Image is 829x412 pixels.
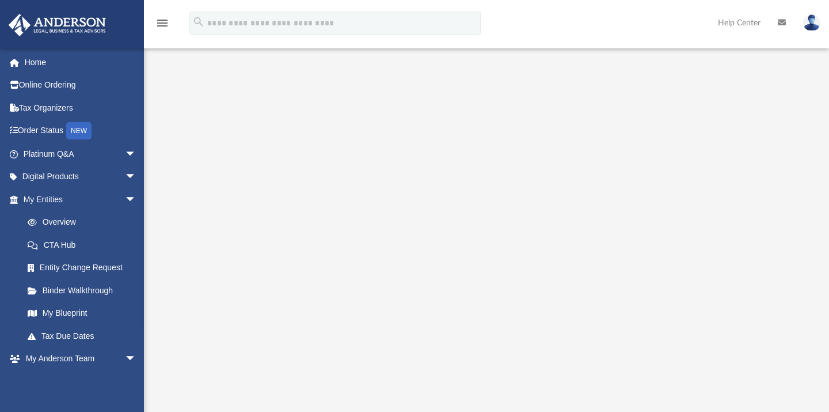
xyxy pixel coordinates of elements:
a: Binder Walkthrough [16,279,154,302]
a: menu [155,22,169,30]
span: arrow_drop_down [125,165,148,189]
a: Digital Productsarrow_drop_down [8,165,154,188]
a: Order StatusNEW [8,119,154,143]
img: User Pic [803,14,820,31]
i: menu [155,16,169,30]
span: arrow_drop_down [125,347,148,371]
a: Home [8,51,154,74]
a: My Entitiesarrow_drop_down [8,188,154,211]
a: Tax Organizers [8,96,154,119]
i: search [192,16,205,28]
a: Entity Change Request [16,256,154,279]
img: Anderson Advisors Platinum Portal [5,14,109,36]
a: My Blueprint [16,302,148,325]
div: NEW [66,122,92,139]
a: CTA Hub [16,233,154,256]
a: My Anderson Teamarrow_drop_down [8,347,148,371]
span: arrow_drop_down [125,142,148,166]
a: Platinum Q&Aarrow_drop_down [8,142,154,165]
a: Overview [16,211,154,234]
a: My Anderson Team [16,370,142,393]
a: Online Ordering [8,74,154,97]
a: Tax Due Dates [16,324,154,347]
span: arrow_drop_down [125,188,148,211]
